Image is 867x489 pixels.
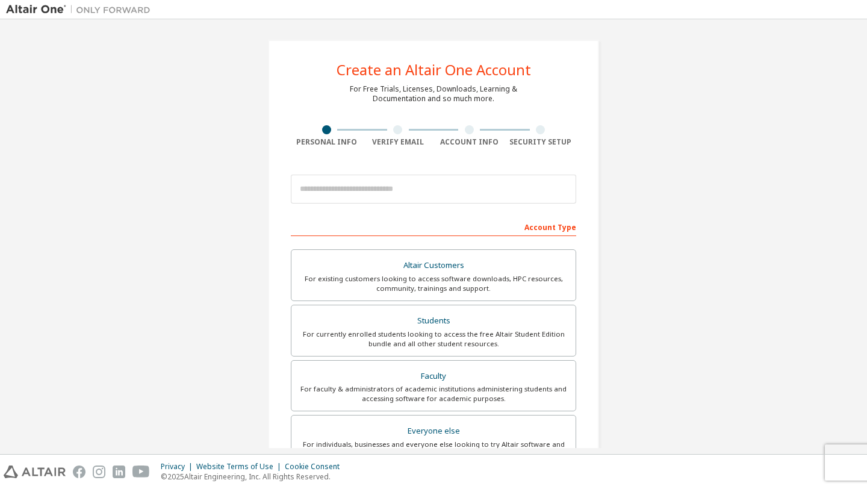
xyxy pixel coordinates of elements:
[4,466,66,478] img: altair_logo.svg
[113,466,125,478] img: linkedin.svg
[291,217,576,236] div: Account Type
[433,137,505,147] div: Account Info
[6,4,157,16] img: Altair One
[362,137,434,147] div: Verify Email
[299,313,568,329] div: Students
[299,384,568,403] div: For faculty & administrators of academic institutions administering students and accessing softwa...
[299,274,568,293] div: For existing customers looking to access software downloads, HPC resources, community, trainings ...
[161,472,347,482] p: © 2025 Altair Engineering, Inc. All Rights Reserved.
[350,84,517,104] div: For Free Trials, Licenses, Downloads, Learning & Documentation and so much more.
[299,329,568,349] div: For currently enrolled students looking to access the free Altair Student Edition bundle and all ...
[196,462,285,472] div: Website Terms of Use
[93,466,105,478] img: instagram.svg
[285,462,347,472] div: Cookie Consent
[132,466,150,478] img: youtube.svg
[299,440,568,459] div: For individuals, businesses and everyone else looking to try Altair software and explore our prod...
[161,462,196,472] div: Privacy
[337,63,531,77] div: Create an Altair One Account
[299,368,568,385] div: Faculty
[299,257,568,274] div: Altair Customers
[73,466,85,478] img: facebook.svg
[291,137,362,147] div: Personal Info
[299,423,568,440] div: Everyone else
[505,137,577,147] div: Security Setup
